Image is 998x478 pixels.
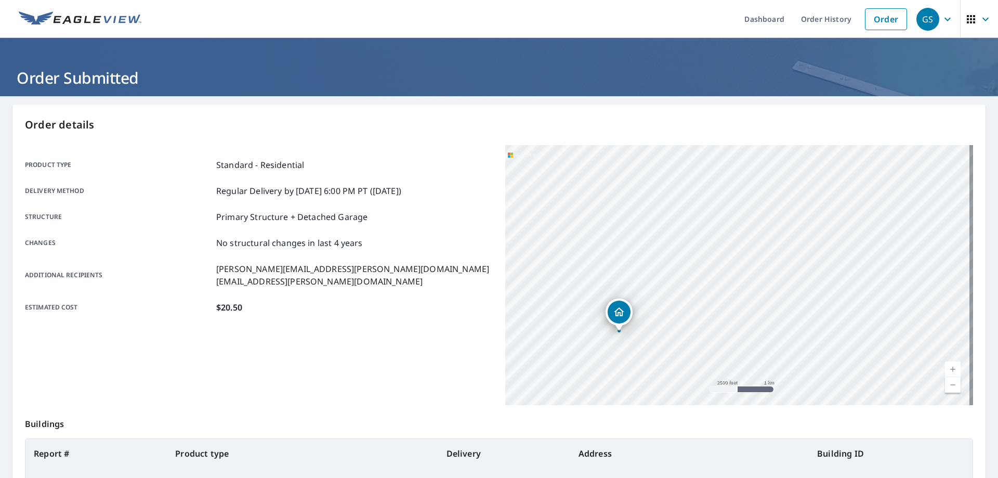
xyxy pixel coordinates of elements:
p: Product type [25,159,212,171]
p: $20.50 [216,301,242,314]
h1: Order Submitted [12,67,986,88]
p: [PERSON_NAME][EMAIL_ADDRESS][PERSON_NAME][DOMAIN_NAME] [216,263,489,275]
th: Building ID [809,439,973,468]
p: Structure [25,211,212,223]
p: Standard - Residential [216,159,304,171]
p: Buildings [25,405,973,438]
th: Product type [167,439,438,468]
th: Report # [25,439,167,468]
th: Delivery [438,439,570,468]
a: Order [865,8,907,30]
p: Changes [25,237,212,249]
p: Delivery method [25,185,212,197]
a: Current Level 13, Zoom In [945,361,961,377]
p: No structural changes in last 4 years [216,237,363,249]
a: Current Level 13, Zoom Out [945,377,961,393]
p: Estimated cost [25,301,212,314]
p: Additional recipients [25,263,212,288]
p: [EMAIL_ADDRESS][PERSON_NAME][DOMAIN_NAME] [216,275,489,288]
p: Primary Structure + Detached Garage [216,211,367,223]
div: GS [916,8,939,31]
img: EV Logo [19,11,141,27]
th: Address [570,439,809,468]
div: Dropped pin, building 1, Residential property, 311 Wyandanch Rd Sayville, NY 11782 [606,299,633,331]
p: Regular Delivery by [DATE] 6:00 PM PT ([DATE]) [216,185,401,197]
p: Order details [25,117,973,133]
